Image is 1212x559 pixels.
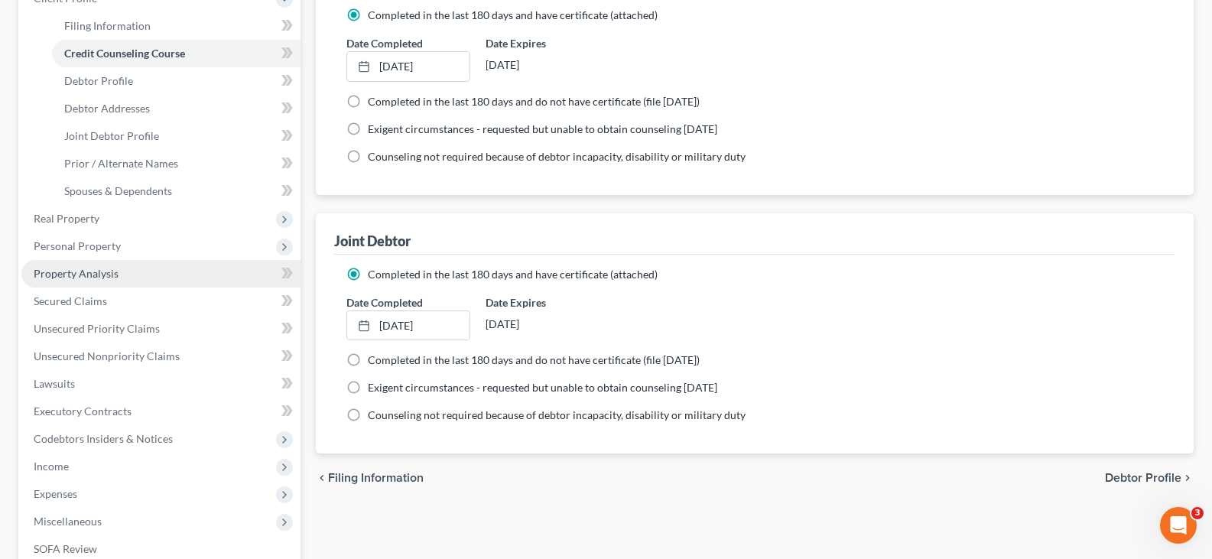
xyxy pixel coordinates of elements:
span: Lawsuits [34,377,75,390]
span: Secured Claims [34,294,107,307]
span: Property Analysis [34,267,119,280]
span: SOFA Review [34,542,97,555]
span: Debtor Profile [1105,472,1181,484]
a: Unsecured Nonpriority Claims [21,343,301,370]
span: Completed in the last 180 days and have certificate (attached) [368,8,658,21]
a: [DATE] [347,52,469,81]
a: Spouses & Dependents [52,177,301,205]
span: Completed in the last 180 days and have certificate (attached) [368,268,658,281]
div: [DATE] [486,310,609,338]
span: Filing Information [328,472,424,484]
span: Completed in the last 180 days and do not have certificate (file [DATE]) [368,353,700,366]
span: Executory Contracts [34,405,132,418]
span: Spouses & Dependents [64,184,172,197]
div: Joint Debtor [334,232,411,250]
span: Joint Debtor Profile [64,129,159,142]
button: chevron_left Filing Information [316,472,424,484]
a: [DATE] [347,311,469,340]
a: Executory Contracts [21,398,301,425]
span: Filing Information [64,19,151,32]
span: Exigent circumstances - requested but unable to obtain counseling [DATE] [368,122,717,135]
a: Joint Debtor Profile [52,122,301,150]
span: Debtor Addresses [64,102,150,115]
span: Codebtors Insiders & Notices [34,432,173,445]
span: Unsecured Nonpriority Claims [34,349,180,362]
i: chevron_left [316,472,328,484]
span: Personal Property [34,239,121,252]
a: Prior / Alternate Names [52,150,301,177]
label: Date Completed [346,294,423,310]
span: Exigent circumstances - requested but unable to obtain counseling [DATE] [368,381,717,394]
span: Income [34,460,69,473]
label: Date Expires [486,294,609,310]
span: Expenses [34,487,77,500]
span: Miscellaneous [34,515,102,528]
i: chevron_right [1181,472,1194,484]
a: Property Analysis [21,260,301,288]
span: Unsecured Priority Claims [34,322,160,335]
span: Completed in the last 180 days and do not have certificate (file [DATE]) [368,95,700,108]
span: Credit Counseling Course [64,47,185,60]
span: Counseling not required because of debtor incapacity, disability or military duty [368,408,746,421]
span: Counseling not required because of debtor incapacity, disability or military duty [368,150,746,163]
label: Date Expires [486,35,609,51]
span: Real Property [34,212,99,225]
button: Debtor Profile chevron_right [1105,472,1194,484]
label: Date Completed [346,35,423,51]
a: Filing Information [52,12,301,40]
a: Unsecured Priority Claims [21,315,301,343]
a: Credit Counseling Course [52,40,301,67]
a: Debtor Addresses [52,95,301,122]
span: 3 [1191,507,1204,519]
span: Debtor Profile [64,74,133,87]
a: Debtor Profile [52,67,301,95]
a: Secured Claims [21,288,301,315]
a: Lawsuits [21,370,301,398]
span: Prior / Alternate Names [64,157,178,170]
div: [DATE] [486,51,609,79]
iframe: Intercom live chat [1160,507,1197,544]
